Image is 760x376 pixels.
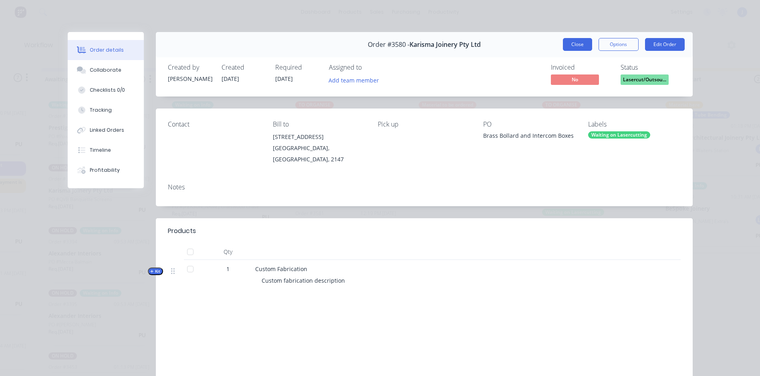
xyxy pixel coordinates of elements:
[90,127,124,134] div: Linked Orders
[150,268,161,274] span: Kit
[168,183,681,191] div: Notes
[168,121,260,128] div: Contact
[368,41,409,48] span: Order #3580 -
[273,131,365,165] div: [STREET_ADDRESS][GEOGRAPHIC_DATA], [GEOGRAPHIC_DATA], 2147
[329,64,409,71] div: Assigned to
[90,107,112,114] div: Tracking
[551,64,611,71] div: Invoiced
[621,64,681,71] div: Status
[68,40,144,60] button: Order details
[551,74,599,84] span: No
[204,244,252,260] div: Qty
[90,46,124,54] div: Order details
[645,38,685,51] button: Edit Order
[588,131,650,139] div: Waiting on Lasercutting
[226,265,230,273] span: 1
[483,131,575,143] div: Brass Bollard and Intercom Boxes
[90,86,125,94] div: Checklists 0/0
[68,160,144,180] button: Profitability
[273,131,365,143] div: [STREET_ADDRESS]
[275,75,293,82] span: [DATE]
[273,121,365,128] div: Bill to
[273,143,365,165] div: [GEOGRAPHIC_DATA], [GEOGRAPHIC_DATA], 2147
[68,120,144,140] button: Linked Orders
[168,64,212,71] div: Created by
[255,265,307,273] span: Custom Fabrication
[275,64,319,71] div: Required
[563,38,592,51] button: Close
[483,121,575,128] div: PO
[599,38,639,51] button: Options
[90,66,121,74] div: Collaborate
[409,41,481,48] span: Karisma Joinery Pty Ltd
[68,100,144,120] button: Tracking
[621,74,669,84] span: Lasercut/Outsou...
[222,75,239,82] span: [DATE]
[222,64,266,71] div: Created
[68,60,144,80] button: Collaborate
[168,226,196,236] div: Products
[90,147,111,154] div: Timeline
[324,74,383,85] button: Add team member
[68,80,144,100] button: Checklists 0/0
[621,74,669,86] button: Lasercut/Outsou...
[329,74,383,85] button: Add team member
[168,74,212,83] div: [PERSON_NAME]
[148,267,163,275] button: Kit
[262,277,345,284] span: Custom fabrication description
[588,121,680,128] div: Labels
[68,140,144,160] button: Timeline
[378,121,470,128] div: Pick up
[90,167,120,174] div: Profitability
